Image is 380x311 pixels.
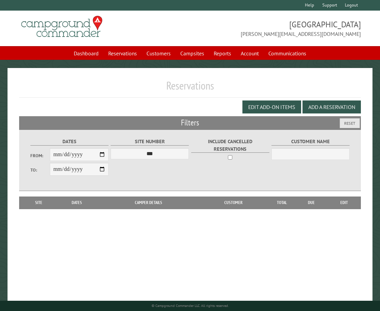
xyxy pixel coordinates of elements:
[340,118,360,128] button: Reset
[19,116,361,129] h2: Filters
[152,303,229,308] small: © Campground Commander LLC. All rights reserved.
[111,138,189,146] label: Site Number
[190,19,361,38] span: [GEOGRAPHIC_DATA] [PERSON_NAME][EMAIL_ADDRESS][DOMAIN_NAME]
[176,47,208,60] a: Campsites
[327,197,361,209] th: Edit
[237,47,263,60] a: Account
[191,138,269,153] label: Include Cancelled Reservations
[142,47,175,60] a: Customers
[30,167,50,173] label: To:
[264,47,310,60] a: Communications
[295,197,327,209] th: Due
[30,138,109,146] label: Dates
[98,197,199,209] th: Camper Details
[55,197,98,209] th: Dates
[242,100,301,113] button: Edit Add-on Items
[199,197,268,209] th: Customer
[30,152,50,159] label: From:
[70,47,103,60] a: Dashboard
[104,47,141,60] a: Reservations
[19,79,361,98] h1: Reservations
[268,197,295,209] th: Total
[302,100,361,113] button: Add a Reservation
[210,47,235,60] a: Reports
[271,138,350,146] label: Customer Name
[19,13,104,40] img: Campground Commander
[23,197,55,209] th: Site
